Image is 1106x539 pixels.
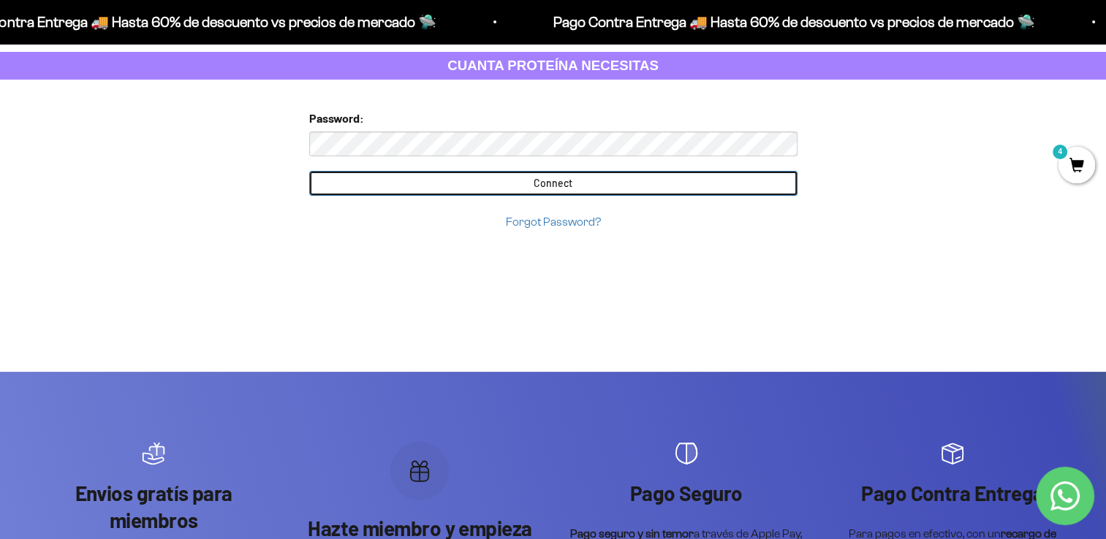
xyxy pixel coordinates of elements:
[549,10,1031,34] p: Pago Contra Entrega 🚚 Hasta 60% de descuento vs precios de mercado 🛸
[1051,143,1069,161] mark: 4
[568,480,805,506] p: Pago Seguro
[506,215,601,228] a: Forgot Password?
[834,480,1071,506] p: Pago Contra Entrega
[35,480,272,533] p: Envios gratís para miembros
[447,58,659,73] strong: CUANTA PROTEÍNA NECESITAS
[309,109,364,128] label: Password:
[309,171,798,196] input: Connect
[1058,158,1095,175] a: 4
